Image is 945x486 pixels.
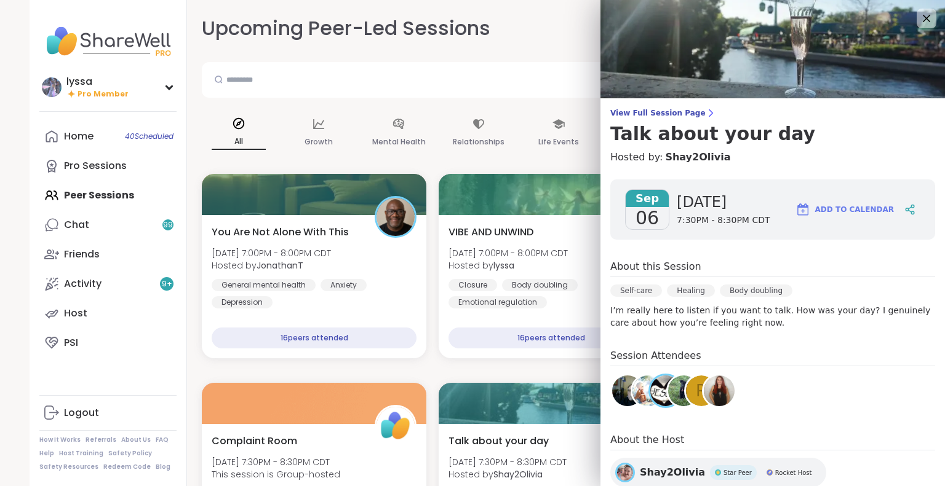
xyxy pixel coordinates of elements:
[372,135,426,149] p: Mental Health
[666,374,701,408] a: kimmylowe7
[39,463,98,471] a: Safety Resources
[702,374,736,408] a: SarahR83
[78,89,129,100] span: Pro Member
[668,375,699,406] img: kimmylowe7
[212,327,417,348] div: 16 peers attended
[212,456,340,468] span: [DATE] 7:30PM - 8:30PM CDT
[64,159,127,173] div: Pro Sessions
[39,240,177,269] a: Friends
[86,436,116,444] a: Referrals
[257,259,303,272] b: JonathanT
[610,108,935,145] a: View Full Session PageTalk about your day
[449,225,533,240] span: VIBE AND UNWIND
[39,328,177,358] a: PSI
[493,468,543,480] b: Shay2Olivia
[212,468,340,480] span: This session is Group-hosted
[156,436,169,444] a: FAQ
[66,75,129,88] div: lyssa
[212,296,273,308] div: Depression
[42,77,62,97] img: lyssa
[684,374,719,408] a: R
[665,150,730,165] a: Shay2Olivia
[648,374,683,408] a: dorothyespinosa26
[39,122,177,151] a: Home40Scheduled
[39,299,177,328] a: Host
[449,259,568,272] span: Hosted by
[449,247,568,259] span: [DATE] 7:00PM - 8:00PM CDT
[212,225,349,240] span: You Are Not Alone With This
[321,279,367,291] div: Anxiety
[636,207,659,229] span: 06
[108,449,152,458] a: Safety Policy
[610,348,935,366] h4: Session Attendees
[502,279,578,291] div: Body doubling
[39,210,177,240] a: Chat99
[377,407,415,445] img: ShareWell
[39,20,177,63] img: ShareWell Nav Logo
[640,465,705,480] span: Shay2Olivia
[610,374,645,408] a: goof1953
[617,464,633,480] img: Shay2Olivia
[212,247,331,259] span: [DATE] 7:00PM - 8:00PM CDT
[538,135,579,149] p: Life Events
[632,375,663,406] img: Libby1520
[775,468,812,477] span: Rocket Host
[305,135,333,149] p: Growth
[103,463,151,471] a: Redeem Code
[677,192,770,212] span: [DATE]
[815,204,894,215] span: Add to Calendar
[715,469,721,476] img: Star Peer
[610,150,935,165] h4: Hosted by:
[202,15,490,42] h2: Upcoming Peer-Led Sessions
[610,123,935,145] h3: Talk about your day
[449,434,549,449] span: Talk about your day
[64,406,99,420] div: Logout
[212,259,331,272] span: Hosted by
[39,398,177,428] a: Logout
[449,468,567,480] span: Hosted by
[493,259,514,272] b: lyssa
[610,259,701,274] h4: About this Session
[212,434,297,449] span: Complaint Room
[610,304,935,329] p: I’m really here to listen if you want to talk. How was your day? I genuinely care about how you’r...
[156,463,170,471] a: Blog
[610,284,662,297] div: Self-care
[64,307,87,320] div: Host
[64,218,89,232] div: Chat
[64,130,94,143] div: Home
[449,327,653,348] div: 16 peers attended
[449,296,547,308] div: Emotional regulation
[612,375,643,406] img: goof1953
[677,214,770,227] span: 7:30PM - 8:30PM CDT
[724,468,752,477] span: Star Peer
[162,279,172,289] span: 9 +
[59,449,103,458] a: Host Training
[704,375,735,406] img: SarahR83
[121,436,151,444] a: About Us
[64,248,100,261] div: Friends
[696,379,707,403] span: R
[39,269,177,299] a: Activity9+
[453,135,504,149] p: Relationships
[795,202,810,217] img: ShareWell Logomark
[720,284,792,297] div: Body doubling
[610,108,935,118] span: View Full Session Page
[650,375,681,406] img: dorothyespinosa26
[790,195,899,224] button: Add to Calendar
[163,220,173,230] span: 99
[631,374,665,408] a: Libby1520
[377,198,415,236] img: JonathanT
[212,279,316,291] div: General mental health
[64,336,78,350] div: PSI
[64,277,102,291] div: Activity
[449,456,567,468] span: [DATE] 7:30PM - 8:30PM CDT
[39,449,54,458] a: Help
[626,190,669,207] span: Sep
[212,134,266,150] p: All
[767,469,773,476] img: Rocket Host
[39,436,81,444] a: How It Works
[667,284,715,297] div: Healing
[449,279,497,291] div: Closure
[610,433,935,450] h4: About the Host
[125,131,173,141] span: 40 Scheduled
